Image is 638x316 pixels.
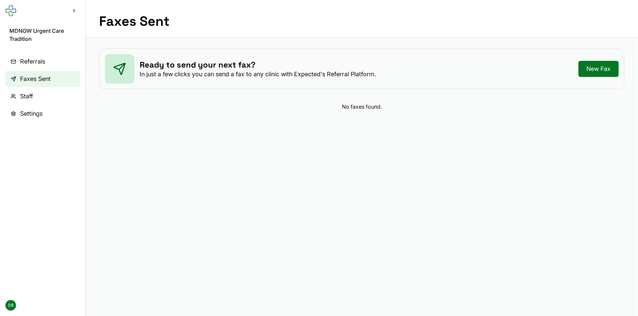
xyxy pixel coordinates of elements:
div: No faxes found. [99,103,624,111]
span: Staff [20,92,33,101]
a: Referrals [5,54,80,70]
a: Faxes Sent [5,71,80,87]
span: MDNOW Urgent Care Tradition [9,27,76,43]
h1: Faxes Sent [99,13,169,29]
span: Settings [20,109,43,118]
span: DB [5,300,16,311]
button: Collapse sidebar [68,5,80,17]
p: In just a few clicks you can send a fax to any clinic with Expected's Referral Platform. [140,70,376,78]
a: Staff [5,88,80,104]
a: New Fax [578,61,619,77]
span: Referrals [20,57,45,66]
h3: Ready to send your next fax? [140,60,376,70]
span: Faxes Sent [20,74,51,84]
a: Settings [5,106,80,122]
